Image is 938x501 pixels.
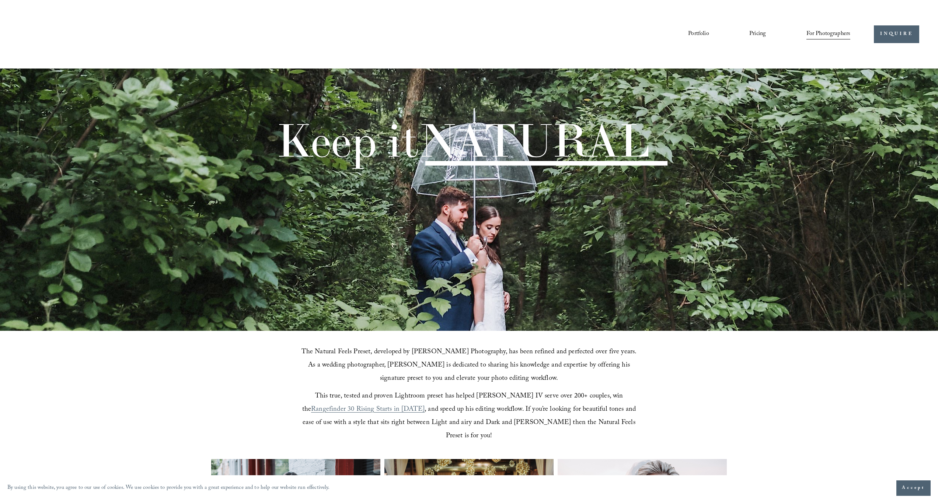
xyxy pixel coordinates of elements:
a: Rangefinder 30 Rising Starts in [DATE] [311,404,425,416]
span: This true, tested and proven Lightroom preset has helped [PERSON_NAME] IV serve over 200+ couples... [302,391,625,416]
a: folder dropdown [806,28,851,41]
a: INQUIRE [874,25,919,43]
a: Pricing [749,28,766,41]
span: The Natural Feels Preset, developed by [PERSON_NAME] Photography, has been refined and perfected ... [301,347,639,385]
h1: Keep it [276,118,650,164]
p: By using this website, you agree to our use of cookies. We use cookies to provide you with a grea... [7,483,330,494]
span: Accept [902,484,925,492]
img: John Branch IV Photography [19,9,79,59]
button: Accept [896,480,931,496]
span: For Photographers [806,28,851,40]
span: , and speed up his editing workflow. If you’re looking for beautiful tones and ease of use with a... [303,404,638,442]
span: NATURAL [419,111,650,169]
a: Portfolio [688,28,709,41]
